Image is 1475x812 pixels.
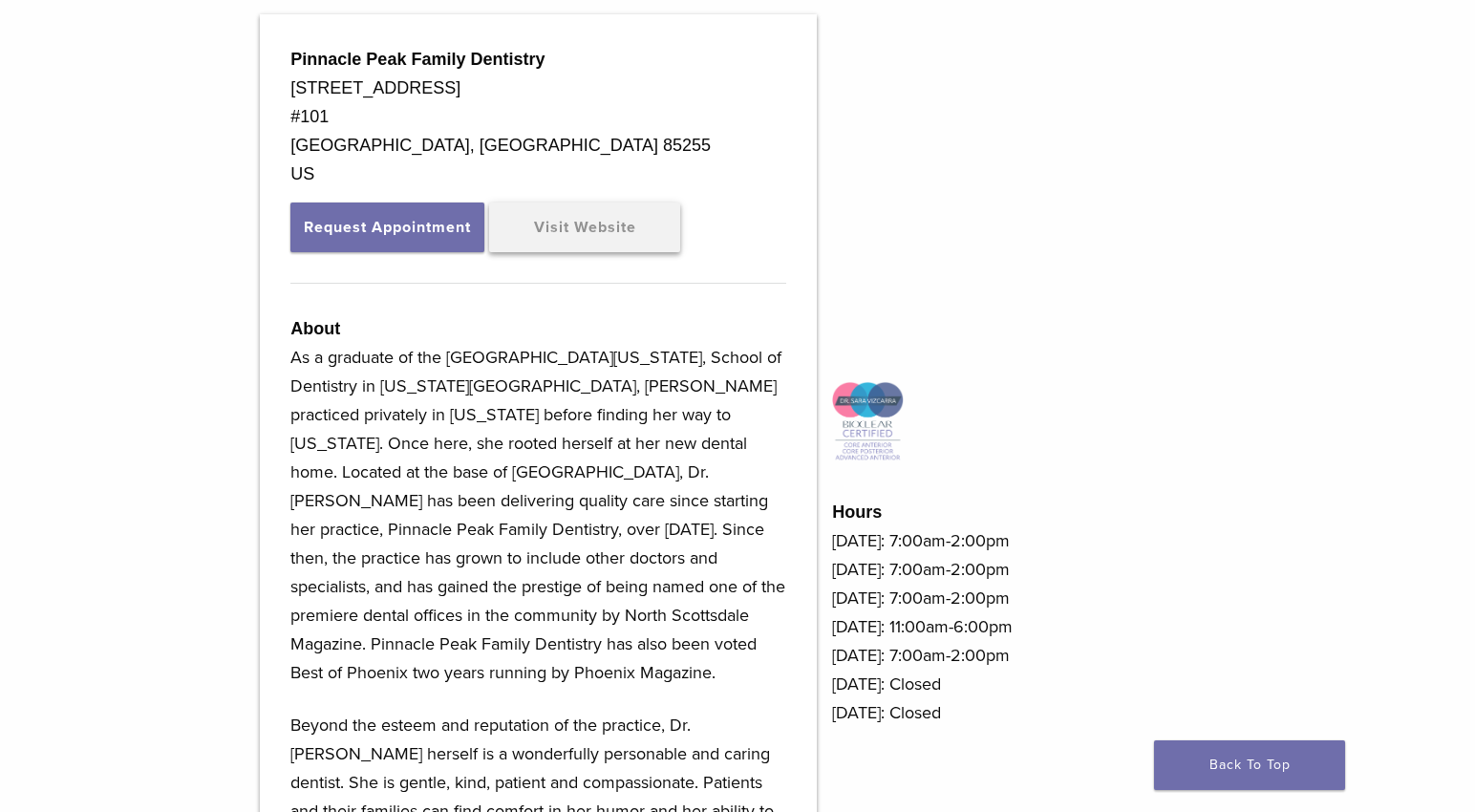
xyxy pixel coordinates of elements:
p: [DATE]: 7:00am-2:00pm [DATE]: 7:00am-2:00pm [DATE]: 7:00am-2:00pm [DATE]: 11:00am-6:00pm [DATE]: ... [832,526,1214,727]
button: Request Appointment [290,203,484,252]
strong: Hours [832,502,882,522]
strong: About [290,319,340,338]
a: Back To Top [1154,740,1345,790]
img: Icon [832,381,904,462]
p: As a graduate of the [GEOGRAPHIC_DATA][US_STATE], School of Dentistry in [US_STATE][GEOGRAPHIC_DA... [290,343,786,687]
a: Visit Website [489,203,680,252]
